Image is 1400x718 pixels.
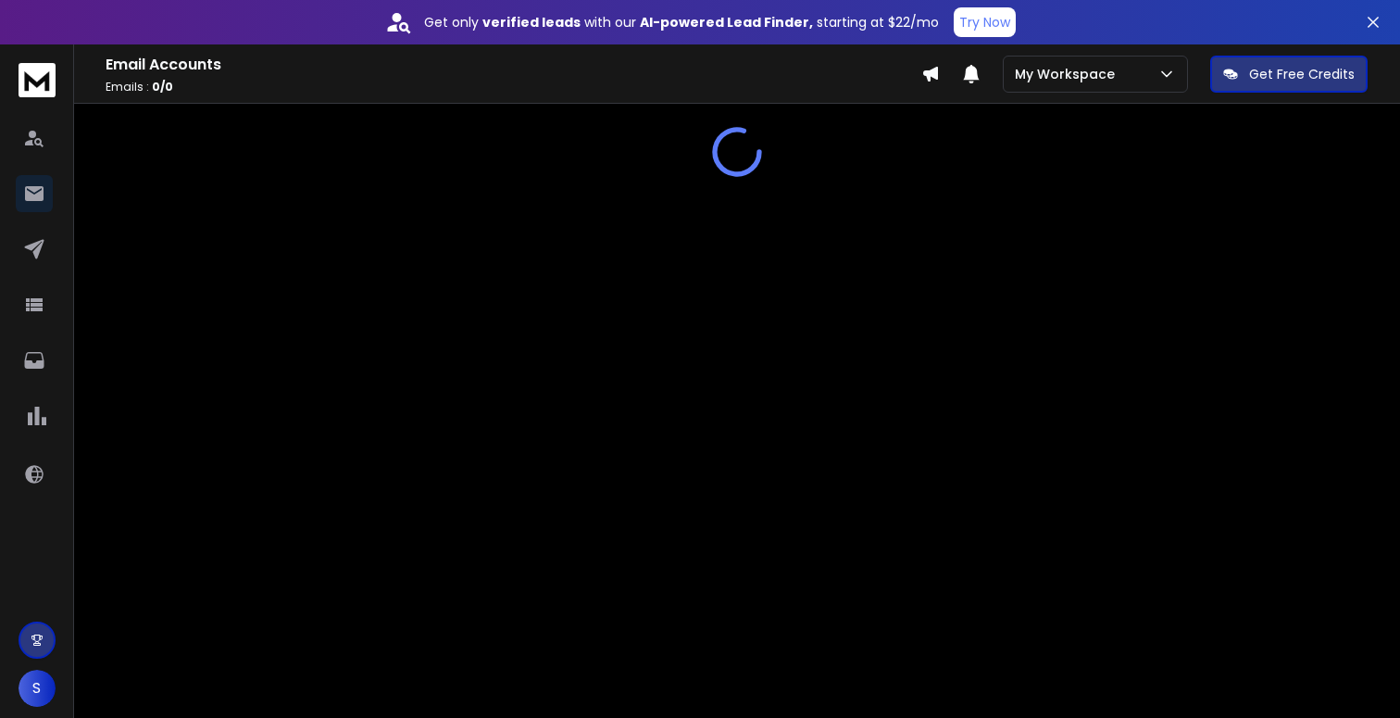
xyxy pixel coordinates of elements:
span: 0 / 0 [152,79,173,94]
p: Emails : [106,80,921,94]
p: My Workspace [1015,65,1122,83]
strong: AI-powered Lead Finder, [640,13,813,31]
button: S [19,670,56,707]
img: logo [19,63,56,97]
p: Get only with our starting at $22/mo [424,13,939,31]
p: Get Free Credits [1249,65,1355,83]
strong: verified leads [482,13,581,31]
p: Try Now [959,13,1010,31]
button: Try Now [954,7,1016,37]
button: Get Free Credits [1210,56,1368,93]
h1: Email Accounts [106,54,921,76]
